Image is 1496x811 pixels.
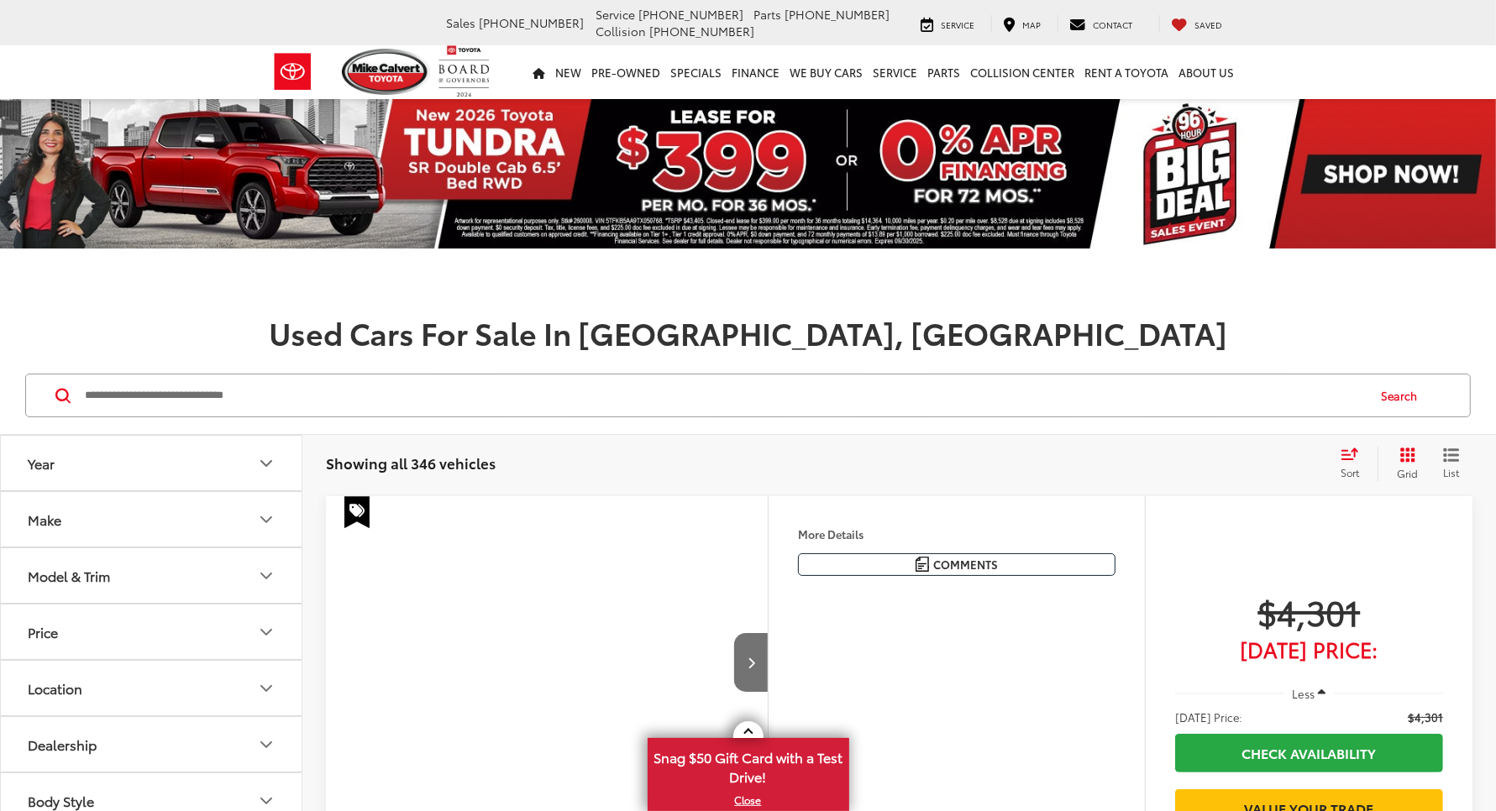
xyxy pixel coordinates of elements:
div: Make [256,510,276,530]
a: About Us [1174,45,1240,99]
a: Service [909,15,988,32]
span: $4,301 [1408,709,1443,725]
span: [PHONE_NUMBER] [785,6,890,23]
img: Toyota [261,44,324,99]
a: Specials [666,45,727,99]
a: Collision Center [966,45,1080,99]
div: Price [256,622,276,642]
button: LocationLocation [1,661,303,715]
span: Showing all 346 vehicles [326,453,496,473]
span: Contact [1094,18,1133,31]
span: Less [1292,686,1315,701]
a: Parts [923,45,966,99]
div: Body Style [256,791,276,811]
span: [DATE] Price: [1175,709,1242,725]
button: YearYear [1,436,303,490]
a: Rent a Toyota [1080,45,1174,99]
div: Year [28,455,55,471]
div: Price [28,624,58,640]
div: Location [256,678,276,699]
div: Make [28,511,61,527]
button: Select sort value [1332,447,1378,480]
button: List View [1430,447,1472,480]
button: Grid View [1378,447,1430,480]
span: Collision [596,23,647,39]
span: [PHONE_NUMBER] [639,6,744,23]
div: Model & Trim [28,568,110,583]
button: Search [1365,374,1441,416]
div: Dealership [28,736,97,752]
span: Special [344,496,370,528]
div: Year [256,453,276,474]
img: Mike Calvert Toyota [342,49,431,95]
span: Service [596,6,636,23]
div: Dealership [256,735,276,755]
a: Pre-Owned [587,45,666,99]
a: New [551,45,587,99]
span: Parts [754,6,782,23]
input: Search by Make, Model, or Keyword [83,375,1365,416]
a: My Saved Vehicles [1159,15,1236,32]
span: [PHONE_NUMBER] [650,23,755,39]
span: Grid [1397,466,1418,480]
a: Map [991,15,1054,32]
span: Sort [1341,465,1359,479]
div: Location [28,680,82,696]
a: Finance [727,45,785,99]
span: List [1443,465,1460,479]
span: Saved [1195,18,1223,31]
a: WE BUY CARS [785,45,869,99]
img: Comments [916,557,929,571]
a: Contact [1058,15,1146,32]
button: Comments [798,553,1115,576]
div: Model & Trim [256,566,276,586]
span: Sales [447,14,476,31]
span: Snag $50 Gift Card with a Test Drive! [649,740,848,791]
span: [DATE] Price: [1175,641,1443,657]
span: [PHONE_NUMBER] [480,14,585,31]
button: Next image [734,633,768,692]
a: Home [528,45,551,99]
button: Less [1284,678,1335,709]
button: PricePrice [1,604,303,659]
a: Service [869,45,923,99]
span: Service [942,18,975,31]
button: MakeMake [1,492,303,547]
h4: More Details [798,528,1115,540]
span: Map [1023,18,1042,31]
span: Comments [933,557,998,573]
button: Model & TrimModel & Trim [1,548,303,603]
a: Check Availability [1175,734,1443,772]
div: Body Style [28,793,94,808]
button: DealershipDealership [1,717,303,772]
span: $4,301 [1175,590,1443,632]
